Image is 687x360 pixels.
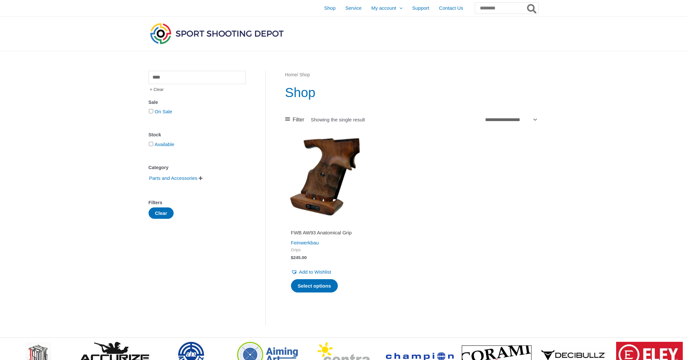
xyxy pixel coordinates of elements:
span: Grips [291,247,359,253]
a: Parts and Accessories [149,175,198,180]
a: On Sale [155,109,172,114]
a: Home [285,72,297,77]
a: FWB AW93 Anatomical Grip [291,230,359,238]
a: Feinwerkbau [291,240,319,245]
div: Sale [149,98,246,107]
input: On Sale [149,109,153,113]
div: Stock [149,130,246,140]
span: Clear [149,84,164,95]
span: Parts and Accessories [149,173,198,184]
input: Available [149,142,153,146]
a: Filter [285,115,304,125]
div: Filters [149,198,246,207]
h2: FWB AW93 Anatomical Grip [291,230,359,236]
iframe: Customer reviews powered by Trustpilot [291,220,359,228]
nav: Breadcrumb [285,71,538,79]
span:  [199,176,203,180]
p: Showing the single result [311,117,365,122]
div: Category [149,163,246,172]
a: Select options for “FWB AW93 Anatomical Grip” [291,279,338,293]
a: Available [155,142,175,147]
button: Search [526,3,538,14]
img: FWB AW93 Anatomical Grip [285,137,365,217]
img: Sport Shooting Depot [149,21,285,45]
select: Shop order [483,115,538,124]
h1: Shop [285,83,538,102]
a: Add to Wishlist [291,267,331,277]
span: Add to Wishlist [299,269,331,275]
span: $ [291,255,294,260]
bdi: 245.00 [291,255,307,260]
span: Filter [293,115,304,125]
button: Clear [149,207,174,219]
